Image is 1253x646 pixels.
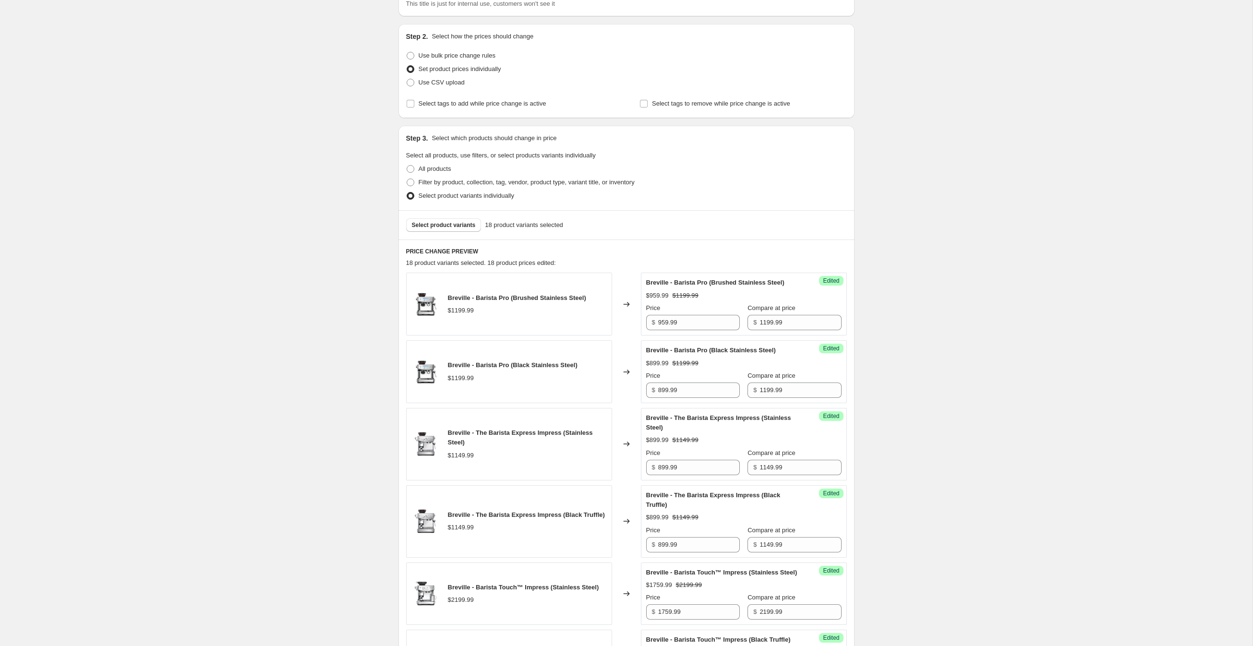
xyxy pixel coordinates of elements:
span: Price [646,449,661,456]
span: $1199.99 [448,374,474,382]
span: 18 product variants selected [485,220,563,230]
span: Compare at price [747,449,795,456]
span: Edited [823,567,839,574]
img: breville-barista-pro-972567_80x.webp [411,358,440,386]
span: Breville - Barista Pro (Brushed Stainless Steel) [646,279,784,286]
span: $ [652,464,655,471]
span: Price [646,526,661,534]
span: $1199.99 [448,307,474,314]
span: $ [753,386,757,394]
span: $899.99 [646,359,669,367]
span: Breville - Barista Pro (Black Stainless Steel) [646,347,776,354]
span: Compare at price [747,304,795,311]
p: Select how the prices should change [432,32,533,41]
span: $ [652,608,655,615]
span: $959.99 [646,292,669,299]
span: $1149.99 [448,524,474,531]
span: Edited [823,345,839,352]
span: $ [753,608,757,615]
span: Select all products, use filters, or select products variants individually [406,152,596,159]
span: $1199.99 [673,292,699,299]
span: $899.99 [646,514,669,521]
span: Use bulk price change rules [419,52,495,59]
span: Edited [823,634,839,642]
span: Edited [823,412,839,420]
span: Select tags to add while price change is active [419,100,546,107]
span: $1149.99 [673,436,699,443]
span: 18 product variants selected. 18 product prices edited: [406,259,556,266]
h6: PRICE CHANGE PREVIEW [406,248,847,255]
span: Edited [823,490,839,497]
span: Breville - The Barista Express Impress (Stainless Steel) [448,429,593,446]
span: Price [646,304,661,311]
span: Breville - Barista Touch™ Impress (Stainless Steel) [646,569,797,576]
span: $1149.99 [673,514,699,521]
span: $ [753,464,757,471]
span: $ [753,541,757,548]
span: $2199.99 [676,581,702,588]
img: breville-barista-touch-impress-423196_80x.jpg [411,579,440,608]
span: $ [753,319,757,326]
h2: Step 2. [406,32,428,41]
span: Price [646,594,661,601]
span: $1199.99 [673,359,699,367]
span: Filter by product, collection, tag, vendor, product type, variant title, or inventory [419,179,635,186]
span: Breville - The Barista Express Impress (Black Truffle) [646,491,781,508]
span: Breville - Barista Touch™ Impress (Stainless Steel) [448,584,599,591]
span: Use CSV upload [419,79,465,86]
span: Compare at price [747,526,795,534]
span: $899.99 [646,436,669,443]
img: breville-barista-pro-972567_80x.webp [411,290,440,319]
span: Select product variants individually [419,192,514,199]
span: Select product variants [412,221,476,229]
span: Breville - Barista Pro (Brushed Stainless Steel) [448,294,586,301]
span: $ [652,319,655,326]
p: Select which products should change in price [432,133,556,143]
span: All products [419,165,451,172]
span: Price [646,372,661,379]
span: $2199.99 [448,596,474,603]
button: Select product variants [406,218,482,232]
span: Breville - Barista Touch™ Impress (Black Truffle) [646,636,791,643]
span: Select tags to remove while price change is active [652,100,790,107]
span: $1149.99 [448,452,474,459]
span: $ [652,541,655,548]
span: $ [652,386,655,394]
span: $1759.99 [646,581,672,588]
span: Breville - The Barista Express Impress (Black Truffle) [448,511,605,518]
img: breville-the-barista-express-impress-525203_80x.webp [411,507,440,536]
span: Compare at price [747,372,795,379]
img: breville-the-barista-express-impress-525203_80x.webp [411,430,440,458]
span: Set product prices individually [419,65,501,72]
span: Edited [823,277,839,285]
span: Breville - Barista Pro (Black Stainless Steel) [448,361,578,369]
span: Breville - The Barista Express Impress (Stainless Steel) [646,414,791,431]
span: Compare at price [747,594,795,601]
h2: Step 3. [406,133,428,143]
